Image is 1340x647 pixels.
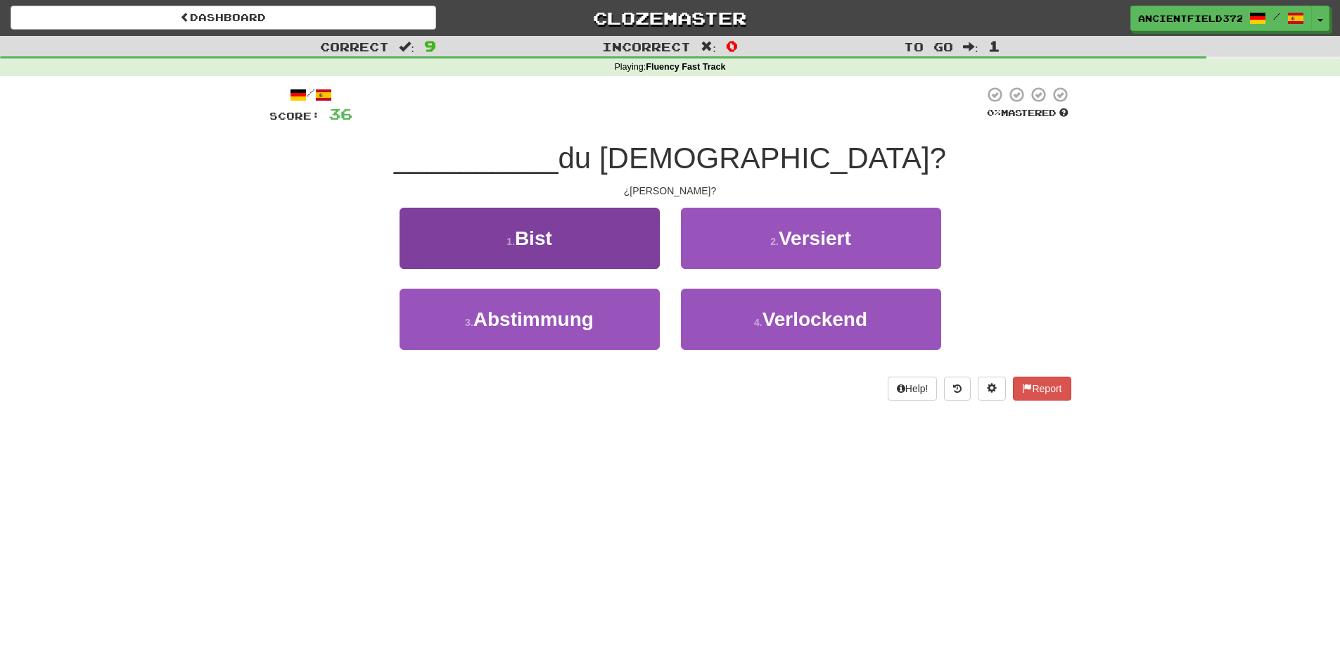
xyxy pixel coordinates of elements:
button: 4.Verlockend [681,289,941,350]
div: / [269,86,352,103]
span: Abstimmung [473,308,594,330]
span: Score: [269,110,320,122]
small: 4 . [754,317,762,328]
button: 1.Bist [400,208,660,269]
div: Mastered [984,107,1071,120]
span: : [701,41,716,53]
span: __________ [394,142,559,175]
span: Bist [515,227,552,249]
small: 2 . [770,236,779,247]
span: Correct [320,39,389,54]
strong: Fluency Fast Track [646,62,725,72]
button: Round history (alt+y) [944,377,971,401]
button: 3.Abstimmung [400,289,660,350]
span: du [DEMOGRAPHIC_DATA]? [559,142,947,175]
div: ¿[PERSON_NAME]? [269,184,1071,198]
span: / [1273,11,1280,21]
span: 0 [726,37,738,54]
a: Clozemaster [457,6,883,30]
button: Report [1013,377,1071,401]
span: Versiert [779,227,851,249]
span: 0 % [987,107,1001,118]
span: To go [904,39,953,54]
small: 3 . [465,317,473,328]
span: : [399,41,414,53]
a: Dashboard [11,6,436,30]
span: 9 [424,37,436,54]
span: Incorrect [602,39,691,54]
span: AncientField3720 [1138,12,1242,25]
button: 2.Versiert [681,208,941,269]
small: 1 . [506,236,515,247]
button: Help! [888,377,938,401]
span: : [963,41,978,53]
span: Verlockend [762,308,867,330]
span: 36 [328,105,352,123]
a: AncientField3720 / [1130,6,1312,31]
span: 1 [988,37,1000,54]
